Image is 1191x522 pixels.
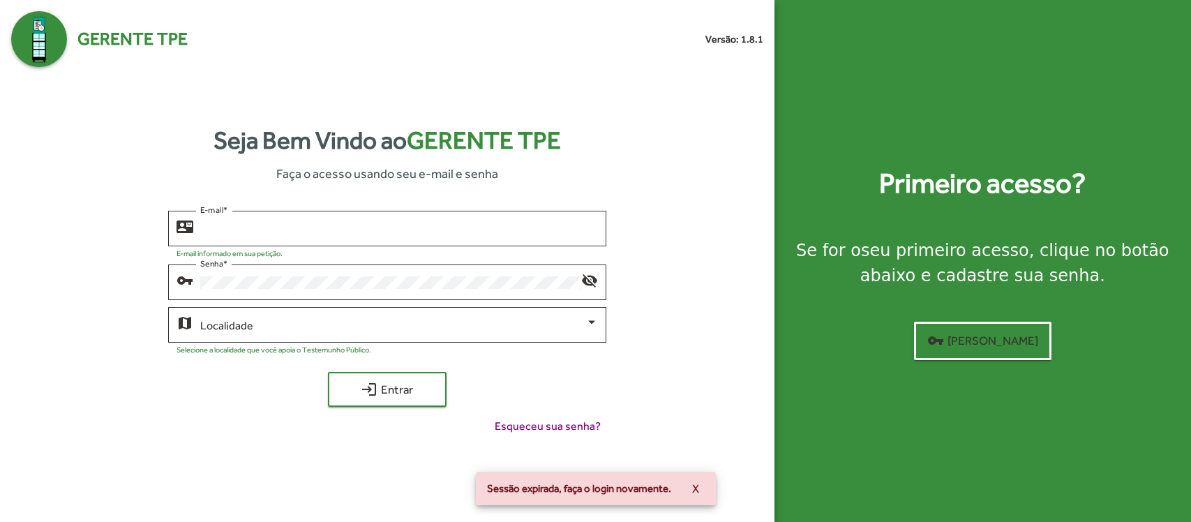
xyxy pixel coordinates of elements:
[177,218,193,234] mat-icon: contact_mail
[328,372,447,407] button: Entrar
[214,122,561,159] strong: Seja Bem Vindo ao
[77,26,188,52] span: Gerente TPE
[495,418,601,435] span: Esqueceu sua senha?
[791,238,1174,288] div: Se for o , clique no botão abaixo e cadastre sua senha.
[407,126,561,154] span: Gerente TPE
[177,314,193,331] mat-icon: map
[487,482,671,495] span: Sessão expirada, faça o login novamente.
[692,476,699,501] span: X
[11,11,67,67] img: Logo Gerente
[927,332,944,349] mat-icon: vpn_key
[861,241,1029,260] strong: seu primeiro acesso
[177,345,371,354] mat-hint: Selecione a localidade que você apoia o Testemunho Público.
[581,271,598,288] mat-icon: visibility_off
[361,381,377,398] mat-icon: login
[914,322,1051,360] button: [PERSON_NAME]
[879,163,1086,204] strong: Primeiro acesso?
[276,164,498,183] span: Faça o acesso usando seu e-mail e senha
[927,328,1038,353] span: [PERSON_NAME]
[177,249,283,258] mat-hint: E-mail informado em sua petição.
[340,377,434,402] span: Entrar
[177,271,193,288] mat-icon: vpn_key
[681,476,710,501] button: X
[705,32,763,47] small: Versão: 1.8.1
